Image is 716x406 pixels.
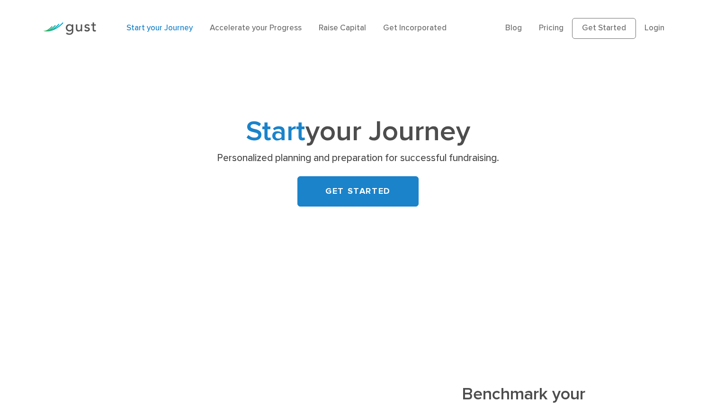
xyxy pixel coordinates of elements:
[572,18,636,39] a: Get Started
[174,152,541,165] p: Personalized planning and preparation for successful fundraising.
[43,22,96,35] img: Gust Logo
[319,23,366,33] a: Raise Capital
[539,23,564,33] a: Pricing
[126,23,193,33] a: Start your Journey
[297,176,419,207] a: GET STARTED
[171,119,545,145] h1: your Journey
[246,115,305,148] span: Start
[210,23,302,33] a: Accelerate your Progress
[505,23,522,33] a: Blog
[383,23,447,33] a: Get Incorporated
[644,23,664,33] a: Login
